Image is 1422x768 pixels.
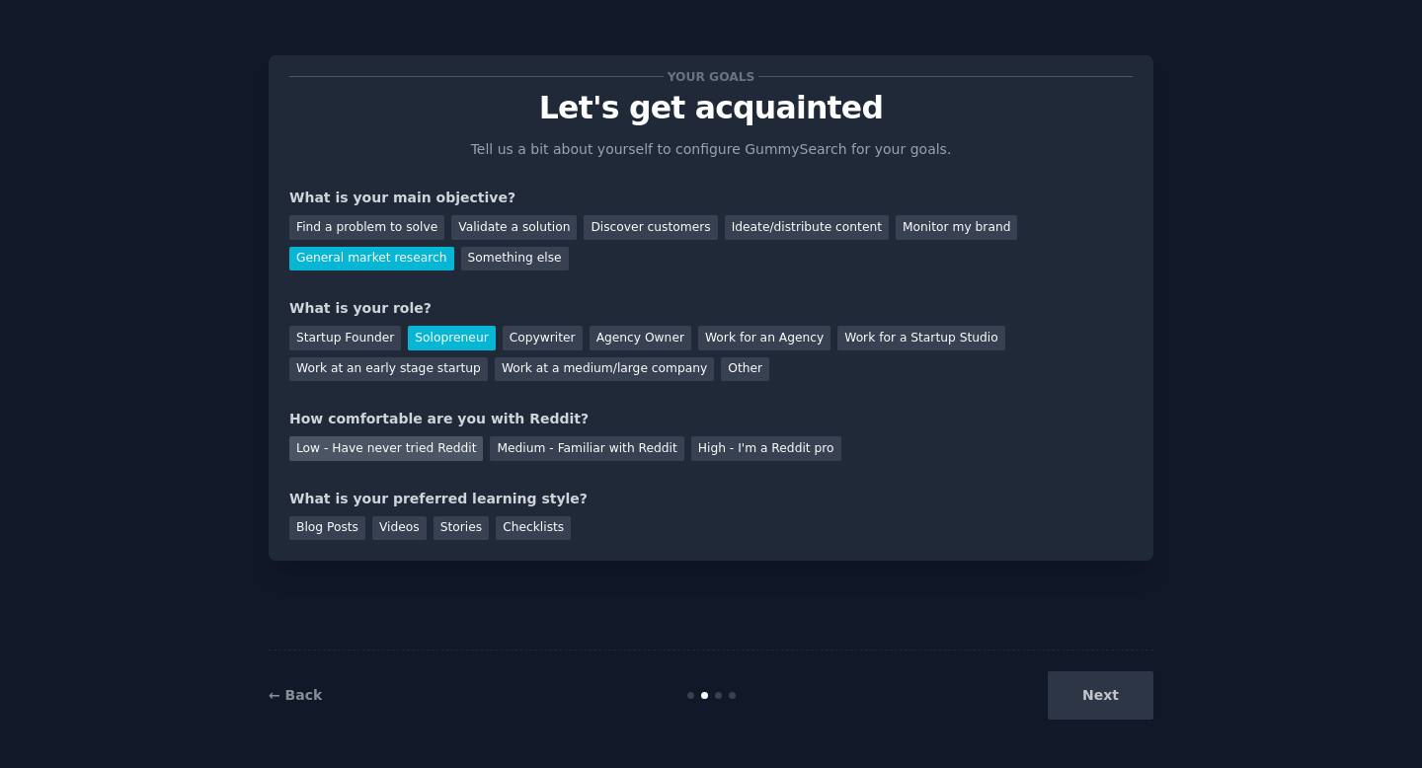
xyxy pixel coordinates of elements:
[289,409,1133,429] div: How comfortable are you with Reddit?
[496,516,571,541] div: Checklists
[691,436,841,461] div: High - I'm a Reddit pro
[664,66,758,87] span: Your goals
[289,516,365,541] div: Blog Posts
[269,687,322,703] a: ← Back
[584,215,717,240] div: Discover customers
[289,436,483,461] div: Low - Have never tried Reddit
[289,489,1133,509] div: What is your preferred learning style?
[725,215,889,240] div: Ideate/distribute content
[289,91,1133,125] p: Let's get acquainted
[590,326,691,350] div: Agency Owner
[896,215,1017,240] div: Monitor my brand
[721,357,769,382] div: Other
[289,215,444,240] div: Find a problem to solve
[434,516,489,541] div: Stories
[461,247,569,271] div: Something else
[495,357,714,382] div: Work at a medium/large company
[503,326,583,350] div: Copywriter
[408,326,495,350] div: Solopreneur
[289,326,401,350] div: Startup Founder
[289,298,1133,319] div: What is your role?
[490,436,683,461] div: Medium - Familiar with Reddit
[462,139,960,160] p: Tell us a bit about yourself to configure GummySearch for your goals.
[372,516,427,541] div: Videos
[698,326,830,350] div: Work for an Agency
[289,247,454,271] div: General market research
[289,357,488,382] div: Work at an early stage startup
[837,326,1004,350] div: Work for a Startup Studio
[289,188,1133,208] div: What is your main objective?
[451,215,577,240] div: Validate a solution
